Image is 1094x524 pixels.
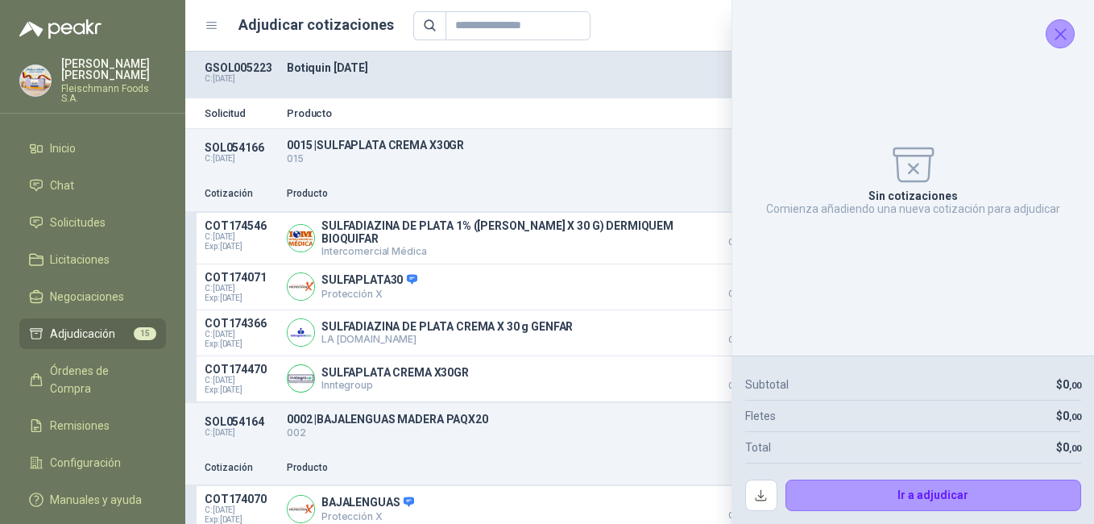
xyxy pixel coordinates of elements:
span: Exp: [DATE] [205,385,277,395]
span: Crédito 60 días [704,336,785,344]
p: SULFAPLATA CREMA X30GR [321,366,469,379]
img: Company Logo [288,319,314,346]
p: 0015 | SULFAPLATA CREMA X30GR [287,139,843,152]
span: C: [DATE] [205,505,277,515]
img: Company Logo [288,273,314,300]
p: Cotización [205,460,277,476]
a: Órdenes de Compra [19,356,166,404]
p: Protección X [321,288,417,300]
a: Licitaciones [19,244,166,275]
p: Producto [287,460,694,476]
span: ,00 [1069,412,1081,422]
p: $ 75.000 [704,317,785,344]
span: Crédito 60 días [704,290,785,298]
p: 0002 | BAJALENGUAS MADERA PAQX20 [287,413,843,426]
button: Ir a adjudicar [785,480,1082,512]
span: Exp: [DATE] [205,339,277,349]
p: SULFADIAZINA DE PLATA 1% ([PERSON_NAME] X 30 G) DERMIQUEM BIOQUIFAR [321,219,694,245]
p: Total [745,439,771,456]
span: ,00 [1069,443,1081,454]
p: SULFADIAZINA DE PLATA CREMA X 30 g GENFAR [321,320,573,333]
p: 015 [287,152,843,167]
p: COT174546 [205,219,277,232]
span: Manuales y ayuda [50,491,142,509]
p: Intercomercial Médica [321,245,694,257]
p: 002 [287,426,843,441]
p: $ 27.037 [704,219,785,247]
p: Sin cotizaciones [868,189,958,202]
img: Company Logo [288,225,314,252]
p: Producto [287,186,694,202]
img: Company Logo [288,365,314,392]
p: COT174366 [205,317,277,330]
h1: Adjudicar cotizaciones [238,14,394,36]
span: Exp: [DATE] [205,293,277,303]
span: 15 [134,327,156,340]
p: GSOL005223 [205,61,277,74]
span: C: [DATE] [205,376,277,385]
p: Cotización [205,186,277,202]
p: COT174470 [205,363,277,376]
span: Configuración [50,454,121,472]
span: 0 [1063,378,1081,391]
span: Remisiones [50,417,110,435]
p: $ [1056,407,1081,425]
a: Negociaciones [19,281,166,312]
span: Crédito 60 días [704,382,785,390]
a: Inicio [19,133,166,164]
span: C: [DATE] [205,330,277,339]
p: Botiquin [DATE] [287,61,843,74]
span: C: [DATE] [205,284,277,293]
p: Precio [704,186,785,202]
a: Chat [19,170,166,201]
p: Subtotal [745,376,789,393]
img: Logo peakr [19,19,102,39]
p: [PERSON_NAME] [PERSON_NAME] [61,58,166,81]
p: Solicitud [205,108,277,119]
span: Licitaciones [50,251,110,268]
p: Producto [287,108,843,119]
span: Adjudicación [50,325,115,343]
p: Fleischmann Foods S.A. [61,84,166,103]
img: Company Logo [288,496,314,522]
p: C: [DATE] [205,428,277,438]
a: Solicitudes [19,207,166,238]
p: SOL054164 [205,415,277,428]
span: 0 [1063,441,1081,454]
p: COT174071 [205,271,277,284]
span: Crédito 60 días [704,239,785,247]
span: Crédito 60 días [704,512,785,520]
p: Precio [704,460,785,476]
p: SULFAPLATA30 [321,273,417,288]
a: Configuración [19,447,166,478]
span: 0 [1063,410,1081,422]
p: LA [DOMAIN_NAME] [321,333,573,345]
p: COT174070 [205,493,277,505]
p: BAJALENGUAS [321,496,414,510]
a: Manuales y ayuda [19,484,166,515]
p: C: [DATE] [205,74,277,84]
p: Fletes [745,407,776,425]
p: Inntegroup [321,379,469,391]
span: Negociaciones [50,288,124,306]
p: $ 29.617 [704,493,785,520]
span: Chat [50,177,74,194]
span: Exp: [DATE] [205,242,277,252]
span: C: [DATE] [205,232,277,242]
p: $ 73.400 [704,271,785,298]
p: SOL054166 [205,141,277,154]
a: Remisiones [19,410,166,441]
p: C: [DATE] [205,154,277,164]
p: Protección X [321,510,414,522]
span: Solicitudes [50,214,106,231]
img: Company Logo [20,65,51,96]
span: ,00 [1069,381,1081,391]
p: $ [1056,376,1081,393]
span: Órdenes de Compra [50,362,151,397]
span: Inicio [50,139,76,157]
a: Adjudicación15 [19,318,166,349]
p: Comienza añadiendo una nueva cotización para adjudicar [766,202,1060,215]
p: $ 135.000 [704,363,785,390]
p: $ [1056,439,1081,456]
